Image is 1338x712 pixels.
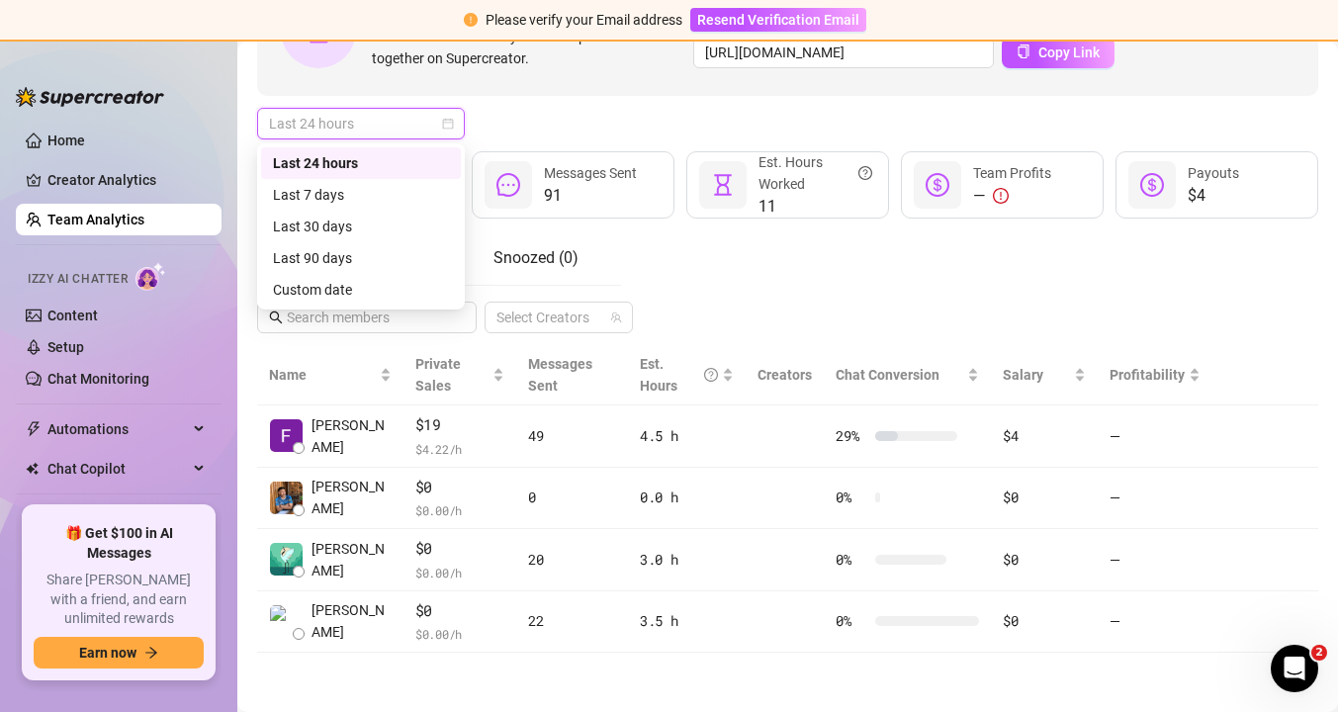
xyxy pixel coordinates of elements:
[1110,367,1185,383] span: Profitability
[261,211,461,242] div: Last 30 days
[836,487,867,508] span: 0 %
[312,414,392,458] span: [PERSON_NAME]
[261,242,461,274] div: Last 90 days
[1003,425,1085,447] div: $4
[269,364,376,386] span: Name
[1311,645,1327,661] span: 2
[47,164,206,196] a: Creator Analytics
[144,646,158,660] span: arrow-right
[486,9,682,31] div: Please verify your Email address
[312,538,392,581] span: [PERSON_NAME]
[640,610,735,632] div: 3.5 h
[528,610,616,632] div: 22
[273,279,449,301] div: Custom date
[1098,591,1212,654] td: —
[26,462,39,476] img: Chat Copilot
[312,599,392,643] span: [PERSON_NAME]
[34,571,204,629] span: Share [PERSON_NAME] with a friend, and earn unlimited rewards
[464,13,478,27] span: exclamation-circle
[16,87,164,107] img: logo-BBDzfeDw.svg
[1098,468,1212,530] td: —
[1003,549,1085,571] div: $0
[640,353,719,397] div: Est. Hours
[1002,37,1115,68] button: Copy Link
[415,624,504,644] span: $ 0.00 /h
[34,524,204,563] span: 🎁 Get $100 in AI Messages
[415,439,504,459] span: $ 4.22 /h
[257,345,403,405] th: Name
[1098,529,1212,591] td: —
[528,549,616,571] div: 20
[47,413,188,445] span: Automations
[273,247,449,269] div: Last 90 days
[415,537,504,561] span: $0
[973,184,1051,208] div: —
[836,425,867,447] span: 29 %
[269,311,283,324] span: search
[415,599,504,623] span: $0
[79,645,136,661] span: Earn now
[544,165,637,181] span: Messages Sent
[610,311,622,323] span: team
[415,413,504,437] span: $19
[47,212,144,227] a: Team Analytics
[858,151,872,195] span: question-circle
[415,356,461,394] span: Private Sales
[47,453,188,485] span: Chat Copilot
[496,173,520,197] span: message
[415,500,504,520] span: $ 0.00 /h
[261,179,461,211] div: Last 7 days
[836,549,867,571] span: 0 %
[261,147,461,179] div: Last 24 hours
[47,133,85,148] a: Home
[697,12,859,28] span: Resend Verification Email
[261,274,461,306] div: Custom date
[836,610,867,632] span: 0 %
[415,476,504,499] span: $0
[34,637,204,668] button: Earn nowarrow-right
[270,482,303,514] img: Chester Tagayun…
[746,345,824,405] th: Creators
[270,543,303,576] img: Jen
[640,549,735,571] div: 3.0 h
[926,173,949,197] span: dollar-circle
[1003,610,1085,632] div: $0
[640,425,735,447] div: 4.5 h
[704,353,718,397] span: question-circle
[1003,487,1085,508] div: $0
[47,339,84,355] a: Setup
[993,188,1009,204] span: exclamation-circle
[758,151,872,195] div: Est. Hours Worked
[640,487,735,508] div: 0.0 h
[836,367,939,383] span: Chat Conversion
[1271,645,1318,692] iframe: Intercom live chat
[273,216,449,237] div: Last 30 days
[1038,44,1100,60] span: Copy Link
[270,419,303,452] img: Franklin Marend…
[26,421,42,437] span: thunderbolt
[270,605,303,638] img: Alva K
[415,563,504,582] span: $ 0.00 /h
[544,184,637,208] span: 91
[528,356,592,394] span: Messages Sent
[372,26,685,69] span: Add team members to your workspace and work together on Supercreator.
[528,487,616,508] div: 0
[528,425,616,447] div: 49
[1003,367,1043,383] span: Salary
[973,165,1051,181] span: Team Profits
[1098,405,1212,468] td: —
[273,184,449,206] div: Last 7 days
[287,307,449,328] input: Search members
[312,476,392,519] span: [PERSON_NAME]
[1188,165,1239,181] span: Payouts
[758,195,872,219] span: 11
[269,109,453,138] span: Last 24 hours
[47,308,98,323] a: Content
[493,248,579,267] span: Snoozed ( 0 )
[47,371,149,387] a: Chat Monitoring
[1188,184,1239,208] span: $4
[273,152,449,174] div: Last 24 hours
[135,262,166,291] img: AI Chatter
[28,270,128,289] span: Izzy AI Chatter
[690,8,866,32] button: Resend Verification Email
